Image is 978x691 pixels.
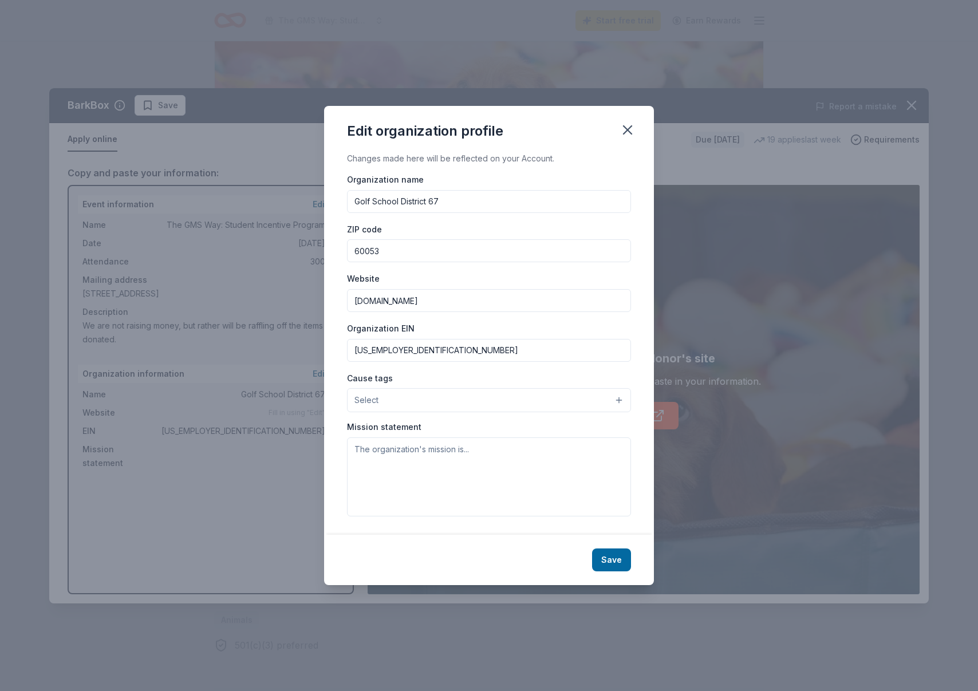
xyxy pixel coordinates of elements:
input: 12-3456789 [347,339,631,362]
label: Organization name [347,174,424,185]
div: Changes made here will be reflected on your Account. [347,152,631,165]
span: Select [354,393,378,407]
label: Cause tags [347,373,393,384]
div: Edit organization profile [347,122,503,140]
label: Website [347,273,380,285]
label: Organization EIN [347,323,415,334]
label: ZIP code [347,224,382,235]
button: Save [592,548,631,571]
label: Mission statement [347,421,421,433]
button: Select [347,388,631,412]
input: 12345 (U.S. only) [347,239,631,262]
